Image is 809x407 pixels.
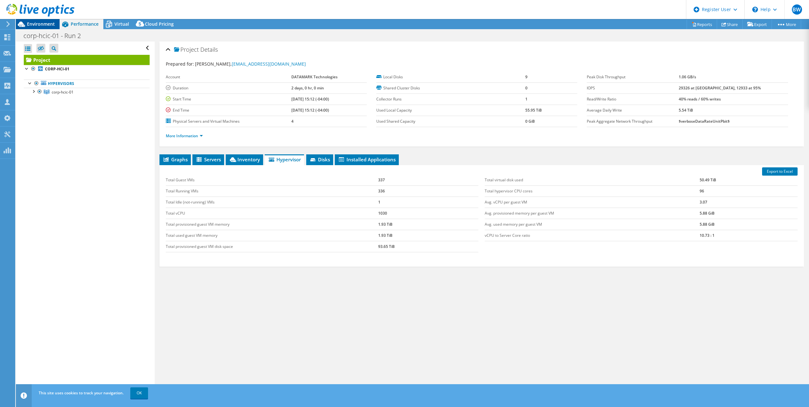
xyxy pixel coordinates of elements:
span: Performance [71,21,99,27]
span: Inventory [229,156,260,163]
td: 5.88 GiB [700,208,798,219]
td: 50.49 TiB [700,175,798,186]
td: Avg. used memory per guest VM [485,219,699,230]
b: 40% reads / 60% writes [679,96,721,102]
label: Shared Cluster Disks [376,85,525,91]
a: Project [24,55,150,65]
span: BW [792,4,802,15]
label: Prepared for: [166,61,194,67]
span: Installed Applications [338,156,396,163]
h1: corp-hcic-01 - Run 2 [21,32,91,39]
td: Total used guest VM memory [166,230,378,241]
td: 1.93 TiB [378,219,478,230]
b: DATAMARK Technologies [291,74,338,80]
a: Share [717,19,743,29]
a: Export [742,19,772,29]
td: Total Guest VMs [166,175,378,186]
b: 55.95 TiB [525,107,542,113]
span: Details [200,46,218,53]
span: Servers [196,156,221,163]
td: Total vCPU [166,208,378,219]
td: Total virtual disk used [485,175,699,186]
td: 10.73 : 1 [700,230,798,241]
svg: \n [752,7,758,12]
label: Read/Write Ratio [587,96,678,102]
label: Used Shared Capacity [376,118,525,125]
b: $verboseDataRateUnitPbit$ [679,119,730,124]
a: Export to Excel [762,167,798,176]
td: 3.07 [700,197,798,208]
b: [DATE] 15:12 (-04:00) [291,107,329,113]
a: Reports [687,19,717,29]
label: Physical Servers and Virtual Machines [166,118,291,125]
b: 1 [525,96,527,102]
label: Peak Aggregate Network Throughput [587,118,678,125]
td: 337 [378,175,478,186]
a: OK [130,387,148,399]
b: 2 days, 0 hr, 0 min [291,85,324,91]
td: Avg. provisioned memory per guest VM [485,208,699,219]
a: [EMAIL_ADDRESS][DOMAIN_NAME] [232,61,306,67]
span: Graphs [163,156,188,163]
td: 5.88 GiB [700,219,798,230]
td: 1.93 TiB [378,230,478,241]
b: CORP-HCI-01 [45,66,69,72]
a: More Information [166,133,203,139]
a: corp-hcic-01 [24,88,150,96]
td: Total hypervisor CPU cores [485,185,699,197]
td: Total Running VMs [166,185,378,197]
label: Start Time [166,96,291,102]
a: More [772,19,801,29]
td: Avg. vCPU per guest VM [485,197,699,208]
span: Project [174,47,199,53]
label: Average Daily Write [587,107,678,113]
label: IOPS [587,85,678,91]
span: This site uses cookies to track your navigation. [39,390,124,396]
span: corp-hcic-01 [52,89,74,95]
b: 29326 at [GEOGRAPHIC_DATA], 12933 at 95% [679,85,761,91]
td: 96 [700,185,798,197]
span: Environment [27,21,55,27]
b: [DATE] 15:12 (-04:00) [291,96,329,102]
td: Total Idle (not-running) VMs [166,197,378,208]
span: Cloud Pricing [145,21,174,27]
label: Used Local Capacity [376,107,525,113]
span: Virtual [114,21,129,27]
td: 1030 [378,208,478,219]
b: 0 [525,85,527,91]
span: [PERSON_NAME], [195,61,306,67]
label: Collector Runs [376,96,525,102]
label: Local Disks [376,74,525,80]
b: 4 [291,119,294,124]
a: Hypervisors [24,80,150,88]
td: vCPU to Server Core ratio [485,230,699,241]
a: CORP-HCI-01 [24,65,150,73]
td: 336 [378,185,478,197]
span: Disks [309,156,330,163]
b: 1.06 GB/s [679,74,696,80]
label: End Time [166,107,291,113]
td: 93.65 TiB [378,241,478,252]
td: Total provisioned guest VM disk space [166,241,378,252]
span: Hypervisor [268,156,301,163]
b: 5.54 TiB [679,107,693,113]
td: Total provisioned guest VM memory [166,219,378,230]
label: Account [166,74,291,80]
b: 0 GiB [525,119,535,124]
label: Peak Disk Throughput [587,74,678,80]
b: 9 [525,74,527,80]
td: 1 [378,197,478,208]
label: Duration [166,85,291,91]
